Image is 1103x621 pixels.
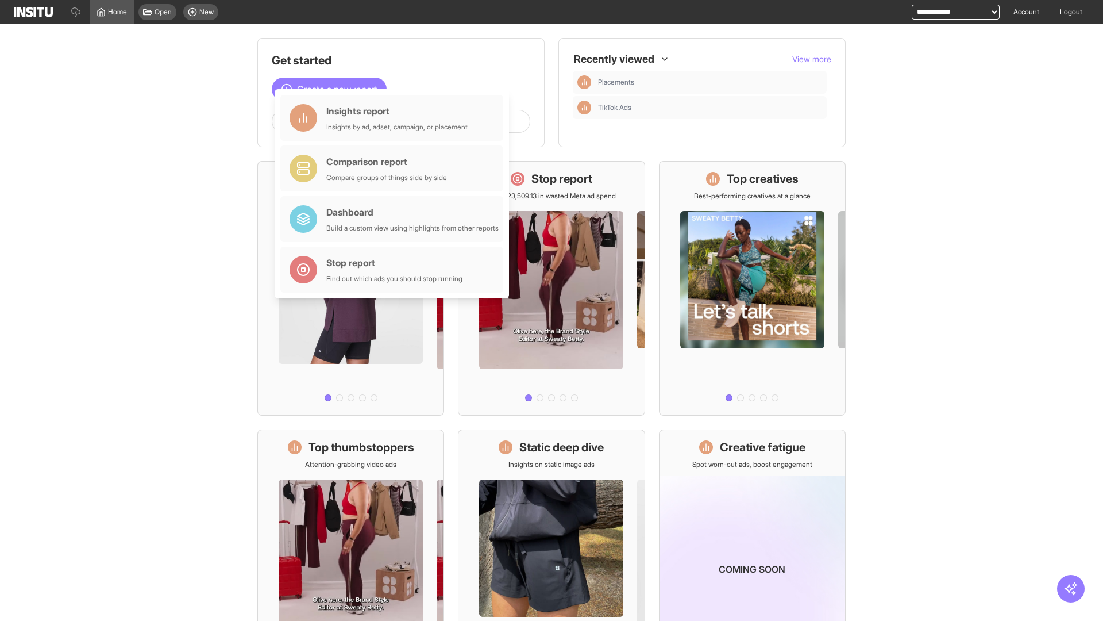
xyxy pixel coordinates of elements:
img: Logo [14,7,53,17]
span: TikTok Ads [598,103,822,112]
a: Top creativesBest-performing creatives at a glance [659,161,846,416]
span: TikTok Ads [598,103,631,112]
div: Insights [577,101,591,114]
span: Home [108,7,127,17]
div: Comparison report [326,155,447,168]
h1: Stop report [531,171,592,187]
span: Create a new report [297,82,377,96]
span: Placements [598,78,822,87]
div: Insights report [326,104,468,118]
p: Save £23,509.13 in wasted Meta ad spend [487,191,616,201]
a: Stop reportSave £23,509.13 in wasted Meta ad spend [458,161,645,416]
p: Attention-grabbing video ads [305,460,396,469]
div: Build a custom view using highlights from other reports [326,224,499,233]
span: Open [155,7,172,17]
h1: Top creatives [727,171,799,187]
div: Insights by ad, adset, campaign, or placement [326,122,468,132]
h1: Static deep dive [519,439,604,455]
div: Stop report [326,256,462,270]
h1: Top thumbstoppers [308,439,414,455]
span: View more [792,54,831,64]
p: Insights on static image ads [508,460,595,469]
h1: Get started [272,52,530,68]
div: Find out which ads you should stop running [326,274,462,283]
div: Insights [577,75,591,89]
div: Dashboard [326,205,499,219]
button: Create a new report [272,78,387,101]
p: Best-performing creatives at a glance [694,191,811,201]
div: Compare groups of things side by side [326,173,447,182]
a: What's live nowSee all active ads instantly [257,161,444,416]
span: New [199,7,214,17]
button: View more [792,53,831,65]
span: Placements [598,78,634,87]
